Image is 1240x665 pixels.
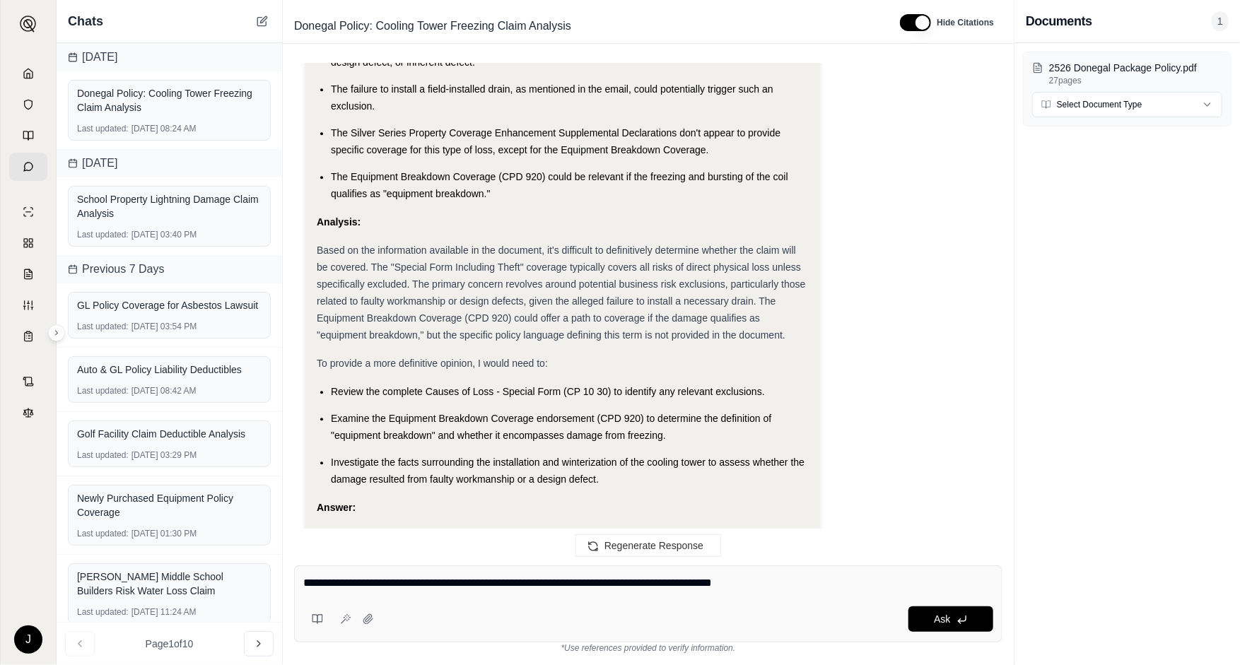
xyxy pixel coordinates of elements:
span: Last updated: [77,449,129,461]
span: The main concern is whether the damage falls under a business risk exclusion, such as faulty work... [331,40,803,68]
div: Edit Title [288,15,883,37]
div: [DATE] 01:30 PM [77,528,262,539]
span: Last updated: [77,528,129,539]
a: Single Policy [9,198,47,226]
span: Last updated: [77,385,129,396]
button: Expand sidebar [14,10,42,38]
span: Examine the Equipment Breakdown Coverage endorsement (CPD 920) to determine the definition of "eq... [331,413,771,441]
a: Claim Coverage [9,260,47,288]
span: Chats [68,11,103,31]
span: Review the complete Causes of Loss - Special Form (CP 10 30) to identify any relevant exclusions. [331,386,765,397]
div: GL Policy Coverage for Asbestos Lawsuit [77,298,262,312]
div: [DATE] 08:42 AM [77,385,262,396]
a: Documents Vault [9,90,47,119]
div: [DATE] 08:24 AM [77,123,262,134]
button: Expand sidebar [48,324,65,341]
div: J [14,625,42,654]
a: Legal Search Engine [9,399,47,427]
div: Donegal Policy: Cooling Tower Freezing Claim Analysis [77,86,262,114]
div: [DATE] 11:24 AM [77,606,262,618]
span: 1 [1212,11,1229,31]
p: 27 pages [1049,75,1222,86]
span: Based on the information available in the document, it's difficult to definitively determine whet... [317,245,806,341]
strong: Analysis: [317,216,361,228]
span: Donegal Policy: Cooling Tower Freezing Claim Analysis [288,15,577,37]
span: Regenerate Response [604,540,703,551]
div: Previous 7 Days [57,255,282,283]
div: Newly Purchased Equipment Policy Coverage [77,491,262,519]
a: Contract Analysis [9,367,47,396]
button: New Chat [254,13,271,30]
span: Last updated: [77,229,129,240]
span: Last updated: [77,606,129,618]
button: Regenerate Response [575,534,721,557]
span: The Silver Series Property Coverage Enhancement Supplemental Declarations don't appear to provide... [331,127,780,155]
div: [DATE] 03:54 PM [77,321,262,332]
div: [PERSON_NAME] Middle School Builders Risk Water Loss Claim [77,570,262,598]
img: Expand sidebar [20,16,37,33]
div: [DATE] 03:29 PM [77,449,262,461]
a: Coverage Table [9,322,47,351]
span: Last updated: [77,321,129,332]
a: Home [9,59,47,88]
span: Last updated: [77,123,129,134]
span: The failure to install a field-installed drain, as mentioned in the email, could potentially trig... [331,83,773,112]
a: Custom Report [9,291,47,319]
a: Policy Comparisons [9,229,47,257]
div: *Use references provided to verify information. [294,642,1002,654]
div: School Property Lightning Damage Claim Analysis [77,192,262,220]
div: Auto & GL Policy Liability Deductibles [77,363,262,377]
span: Ask [934,613,950,625]
div: Golf Facility Claim Deductible Analysis [77,427,262,441]
span: The Equipment Breakdown Coverage (CPD 920) could be relevant if the freezing and bursting of the ... [331,171,788,199]
div: [DATE] 03:40 PM [77,229,262,240]
span: Investigate the facts surrounding the installation and winterization of the cooling tower to asse... [331,457,805,485]
p: 2526 Donegal Package Policy.pdf [1049,61,1222,75]
span: Hide Citations [937,17,994,28]
h3: Documents [1026,11,1092,31]
a: Prompt Library [9,122,47,150]
button: Ask [908,606,993,632]
span: Page 1 of 10 [146,637,194,651]
div: [DATE] [57,43,282,71]
button: 2526 Donegal Package Policy.pdf27pages [1032,61,1222,86]
span: To provide a more definitive opinion, I would need to: [317,358,548,369]
a: Chat [9,153,47,181]
div: [DATE] [57,149,282,177]
strong: Answer: [317,502,356,513]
